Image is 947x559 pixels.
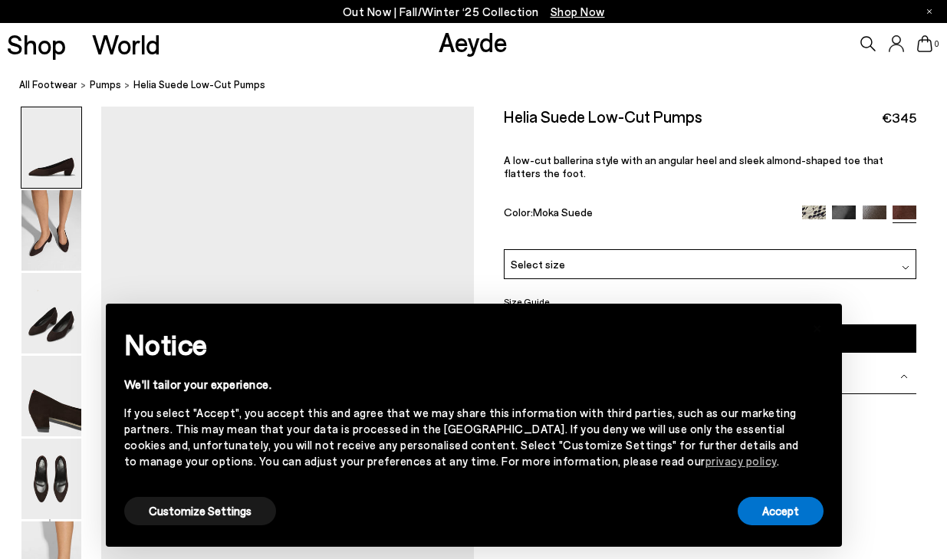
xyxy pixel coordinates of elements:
[124,497,276,525] button: Customize Settings
[902,264,909,271] img: svg%3E
[19,64,947,107] nav: breadcrumb
[21,107,81,188] img: Helia Suede Low-Cut Pumps - Image 1
[812,315,823,337] span: ×
[799,308,836,345] button: Close this notice
[439,25,508,58] a: Aeyde
[882,108,916,127] span: €345
[19,77,77,93] a: All Footwear
[133,77,265,93] span: Helia Suede Low-Cut Pumps
[738,497,824,525] button: Accept
[551,5,605,18] span: Navigate to /collections/new-in
[504,107,702,126] h2: Helia Suede Low-Cut Pumps
[504,153,916,179] p: A low-cut ballerina style with an angular heel and sleek almond-shaped toe that flatters the foot.
[21,273,81,353] img: Helia Suede Low-Cut Pumps - Image 3
[124,405,799,469] div: If you select "Accept", you accept this and agree that we may share this information with third p...
[705,454,777,468] a: privacy policy
[504,206,789,223] div: Color:
[21,356,81,436] img: Helia Suede Low-Cut Pumps - Image 4
[533,206,593,219] span: Moka Suede
[90,78,121,90] span: pumps
[124,377,799,393] div: We'll tailor your experience.
[511,256,565,272] span: Select size
[917,35,932,52] a: 0
[92,31,160,58] a: World
[932,40,940,48] span: 0
[21,190,81,271] img: Helia Suede Low-Cut Pumps - Image 2
[7,31,66,58] a: Shop
[90,77,121,93] a: pumps
[21,439,81,519] img: Helia Suede Low-Cut Pumps - Image 5
[900,373,908,380] img: svg%3E
[124,324,799,364] h2: Notice
[343,2,605,21] p: Out Now | Fall/Winter ‘25 Collection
